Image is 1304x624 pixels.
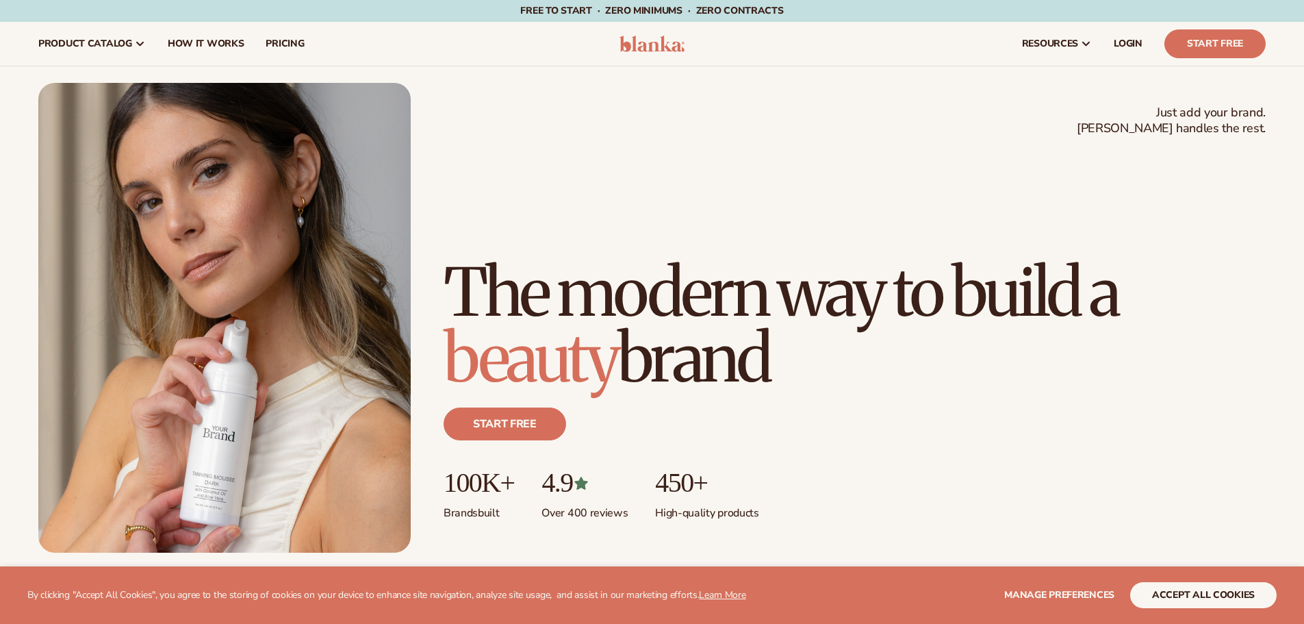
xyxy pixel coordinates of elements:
p: Over 400 reviews [541,498,628,521]
img: logo [619,36,685,52]
span: LOGIN [1114,38,1142,49]
a: product catalog [27,22,157,66]
a: LOGIN [1103,22,1153,66]
span: beauty [444,317,617,399]
span: How It Works [168,38,244,49]
p: Brands built [444,498,514,521]
span: Free to start · ZERO minimums · ZERO contracts [520,4,783,17]
p: 100K+ [444,468,514,498]
a: pricing [255,22,315,66]
a: resources [1011,22,1103,66]
button: accept all cookies [1130,582,1277,608]
button: Manage preferences [1004,582,1114,608]
h1: The modern way to build a brand [444,260,1266,391]
p: 450+ [655,468,758,498]
img: Female holding tanning mousse. [38,83,411,553]
span: product catalog [38,38,132,49]
a: Learn More [699,588,745,601]
a: Start Free [1164,29,1266,58]
span: Just add your brand. [PERSON_NAME] handles the rest. [1077,105,1266,137]
a: Start free [444,408,566,440]
p: 4.9 [541,468,628,498]
span: resources [1022,38,1078,49]
a: How It Works [157,22,255,66]
p: High-quality products [655,498,758,521]
span: pricing [266,38,304,49]
span: Manage preferences [1004,588,1114,601]
p: By clicking "Accept All Cookies", you agree to the storing of cookies on your device to enhance s... [27,590,746,601]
